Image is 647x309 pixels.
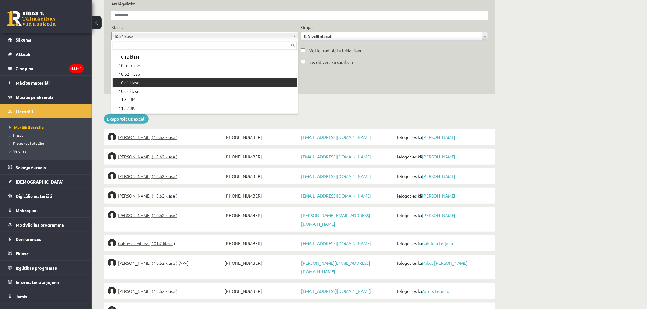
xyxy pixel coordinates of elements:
div: 11.a2 JK [113,104,297,113]
div: 10.c2 klase [113,87,297,96]
div: 10.a2 klase [113,53,297,61]
div: 10.b1 klase [113,61,297,70]
div: 11.a1 JK [113,96,297,104]
div: 10.b2 klase [113,70,297,78]
div: 10.c1 klase [113,78,297,87]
